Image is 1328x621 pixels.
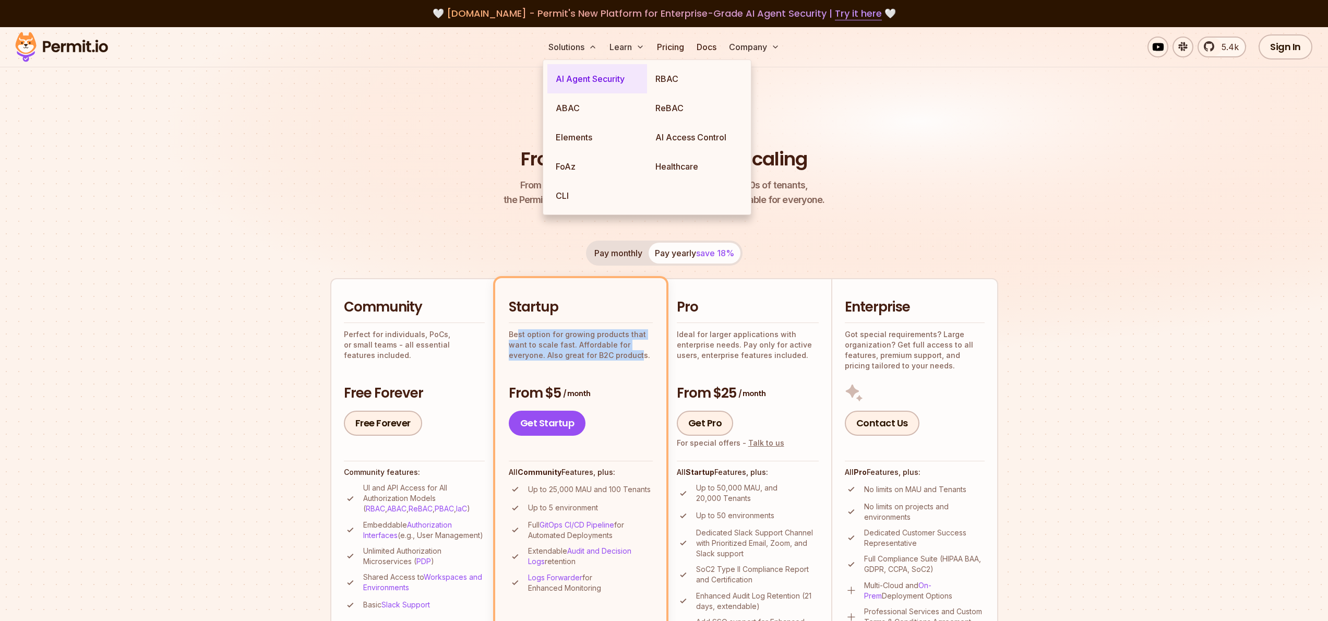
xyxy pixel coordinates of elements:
[528,520,653,541] p: Full for Automated Deployments
[528,573,582,582] a: Logs Forwarder
[363,600,430,610] p: Basic
[677,298,819,317] h2: Pro
[547,152,647,181] a: FoAz
[344,384,485,403] h3: Free Forever
[864,581,931,600] a: On-Prem
[647,64,747,93] a: RBAC
[864,501,985,522] p: No limits on projects and environments
[605,37,649,57] button: Learn
[677,467,819,477] h4: All Features, plus:
[864,528,985,548] p: Dedicated Customer Success Representative
[864,580,985,601] p: Multi-Cloud and Deployment Options
[509,411,586,436] a: Get Startup
[845,329,985,371] p: Got special requirements? Large organization? Get full access to all features, premium support, a...
[738,388,765,399] span: / month
[725,37,784,57] button: Company
[509,384,653,403] h3: From $5
[647,93,747,123] a: ReBAC
[1215,41,1239,53] span: 5.4k
[686,468,714,476] strong: Startup
[845,411,919,436] a: Contact Us
[509,329,653,361] p: Best option for growing products that want to scale fast. Affordable for everyone. Also great for...
[447,7,882,20] span: [DOMAIN_NAME] - Permit's New Platform for Enterprise-Grade AI Agent Security |
[845,467,985,477] h4: All Features, plus:
[647,123,747,152] a: AI Access Control
[864,484,966,495] p: No limits on MAU and Tenants
[677,329,819,361] p: Ideal for larger applications with enterprise needs. Pay only for active users, enterprise featur...
[864,554,985,575] p: Full Compliance Suite (HIPAA BAA, GDPR, CCPA, SoC2)
[696,510,774,521] p: Up to 50 environments
[692,37,721,57] a: Docs
[547,181,647,210] a: CLI
[381,600,430,609] a: Slack Support
[10,29,113,65] img: Permit logo
[696,483,819,504] p: Up to 50,000 MAU, and 20,000 Tenants
[366,504,385,513] a: RBAC
[363,572,485,593] p: Shared Access to
[504,178,825,193] span: From a startup with 100 users to an enterprise with 1000s of tenants,
[456,504,467,513] a: IaC
[504,178,825,207] p: the Permit pricing model is simple, transparent, and affordable for everyone.
[416,557,431,566] a: PDP
[528,546,631,566] a: Audit and Decision Logs
[1259,34,1312,59] a: Sign In
[344,467,485,477] h4: Community features:
[387,504,406,513] a: ABAC
[528,484,651,495] p: Up to 25,000 MAU and 100 Tenants
[696,528,819,559] p: Dedicated Slack Support Channel with Prioritized Email, Zoom, and Slack support
[25,6,1303,21] div: 🤍 🤍
[696,591,819,612] p: Enhanced Audit Log Retention (21 days, extendable)
[854,468,867,476] strong: Pro
[509,467,653,477] h4: All Features, plus:
[748,438,784,447] a: Talk to us
[528,503,598,513] p: Up to 5 environment
[363,483,485,514] p: UI and API Access for All Authorization Models ( , , , , )
[544,37,601,57] button: Solutions
[363,520,485,541] p: Embeddable (e.g., User Management)
[677,411,734,436] a: Get Pro
[344,329,485,361] p: Perfect for individuals, PoCs, or small teams - all essential features included.
[540,520,614,529] a: GitOps CI/CD Pipeline
[518,468,561,476] strong: Community
[509,298,653,317] h2: Startup
[677,384,819,403] h3: From $25
[835,7,882,20] a: Try it here
[1198,37,1246,57] a: 5.4k
[563,388,590,399] span: / month
[647,152,747,181] a: Healthcare
[653,37,688,57] a: Pricing
[344,298,485,317] h2: Community
[363,520,452,540] a: Authorization Interfaces
[435,504,454,513] a: PBAC
[845,298,985,317] h2: Enterprise
[409,504,433,513] a: ReBAC
[547,123,647,152] a: Elements
[696,564,819,585] p: SoC2 Type II Compliance Report and Certification
[528,546,653,567] p: Extendable retention
[677,438,784,448] div: For special offers -
[588,243,649,264] button: Pay monthly
[344,411,422,436] a: Free Forever
[528,572,653,593] p: for Enhanced Monitoring
[363,546,485,567] p: Unlimited Authorization Microservices ( )
[547,93,647,123] a: ABAC
[547,64,647,93] a: AI Agent Security
[521,146,807,172] h1: From Free to Predictable Scaling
